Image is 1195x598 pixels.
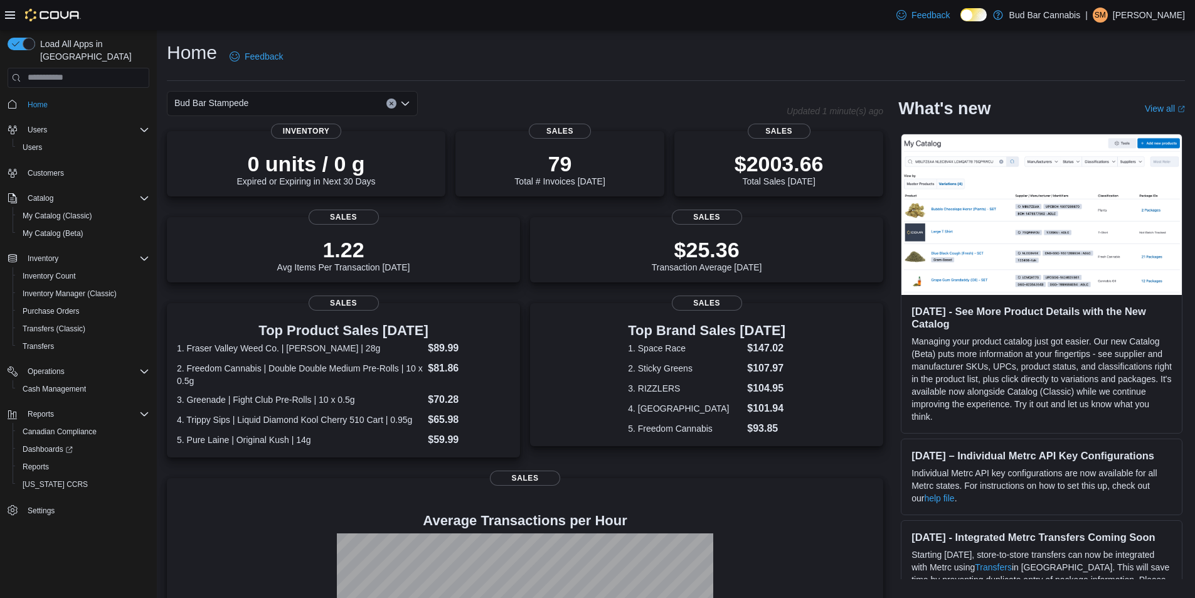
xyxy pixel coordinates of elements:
[23,191,58,206] button: Catalog
[23,289,117,299] span: Inventory Manager (Classic)
[277,237,410,272] div: Avg Items Per Transaction [DATE]
[924,493,954,503] a: help file
[23,502,149,518] span: Settings
[18,442,78,457] a: Dashboards
[911,305,1172,330] h3: [DATE] - See More Product Details with the New Catalog
[8,90,149,552] nav: Complex example
[3,405,154,423] button: Reports
[28,366,65,376] span: Operations
[28,125,47,135] span: Users
[18,339,59,354] a: Transfers
[23,341,54,351] span: Transfers
[18,477,149,492] span: Washington CCRS
[18,226,88,241] a: My Catalog (Beta)
[28,254,58,264] span: Inventory
[18,208,149,223] span: My Catalog (Classic)
[277,237,410,262] p: 1.22
[13,476,154,493] button: [US_STATE] CCRS
[975,562,1012,572] a: Transfers
[13,423,154,440] button: Canadian Compliance
[13,440,154,458] a: Dashboards
[3,95,154,114] button: Home
[1093,8,1108,23] div: Sarah M
[747,421,785,436] dd: $93.85
[18,477,93,492] a: [US_STATE] CCRS
[628,382,742,395] dt: 3. RIZZLERS
[23,271,76,281] span: Inventory Count
[747,341,785,356] dd: $147.02
[428,361,510,376] dd: $81.86
[23,142,42,152] span: Users
[177,362,423,387] dt: 2. Freedom Cannabis | Double Double Medium Pre-Rolls | 10 x 0.5g
[18,208,97,223] a: My Catalog (Classic)
[1085,8,1088,23] p: |
[3,190,154,207] button: Catalog
[18,140,47,155] a: Users
[177,342,423,355] dt: 1. Fraser Valley Weed Co. | [PERSON_NAME] | 28g
[23,211,92,221] span: My Catalog (Classic)
[23,122,52,137] button: Users
[735,151,824,176] p: $2003.66
[3,501,154,519] button: Settings
[514,151,605,176] p: 79
[18,226,149,241] span: My Catalog (Beta)
[23,122,149,137] span: Users
[23,191,149,206] span: Catalog
[3,164,154,182] button: Customers
[911,467,1172,505] p: Individual Metrc API key configurations are now available for all Metrc states. For instructions ...
[23,251,63,266] button: Inventory
[28,409,54,419] span: Reports
[386,99,396,109] button: Clear input
[23,407,149,422] span: Reports
[23,166,69,181] a: Customers
[18,382,91,397] a: Cash Management
[3,121,154,139] button: Users
[3,250,154,267] button: Inventory
[28,193,53,203] span: Catalog
[628,422,742,435] dt: 5. Freedom Cannabis
[652,237,762,262] p: $25.36
[1145,104,1185,114] a: View allExternal link
[787,106,883,116] p: Updated 1 minute(s) ago
[428,412,510,427] dd: $65.98
[672,296,742,311] span: Sales
[18,304,149,319] span: Purchase Orders
[23,503,60,518] a: Settings
[18,442,149,457] span: Dashboards
[23,427,97,437] span: Canadian Compliance
[960,21,961,22] span: Dark Mode
[18,339,149,354] span: Transfers
[18,424,102,439] a: Canadian Compliance
[18,286,149,301] span: Inventory Manager (Classic)
[1095,8,1106,23] span: SM
[960,8,987,21] input: Dark Mode
[628,402,742,415] dt: 4. [GEOGRAPHIC_DATA]
[23,97,149,112] span: Home
[490,471,560,486] span: Sales
[628,323,785,338] h3: Top Brand Sales [DATE]
[309,296,379,311] span: Sales
[23,251,149,266] span: Inventory
[13,320,154,338] button: Transfers (Classic)
[428,432,510,447] dd: $59.99
[747,401,785,416] dd: $101.94
[177,393,423,406] dt: 3. Greenade | Fight Club Pre-Rolls | 10 x 0.5g
[28,168,64,178] span: Customers
[747,361,785,376] dd: $107.97
[1009,8,1081,23] p: Bud Bar Cannabis
[18,269,149,284] span: Inventory Count
[35,38,149,63] span: Load All Apps in [GEOGRAPHIC_DATA]
[18,140,149,155] span: Users
[18,424,149,439] span: Canadian Compliance
[628,342,742,355] dt: 1. Space Race
[23,364,149,379] span: Operations
[1177,105,1185,113] svg: External link
[23,407,59,422] button: Reports
[28,100,48,110] span: Home
[245,50,283,63] span: Feedback
[23,462,49,472] span: Reports
[177,323,510,338] h3: Top Product Sales [DATE]
[428,392,510,407] dd: $70.28
[167,40,217,65] h1: Home
[23,165,149,181] span: Customers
